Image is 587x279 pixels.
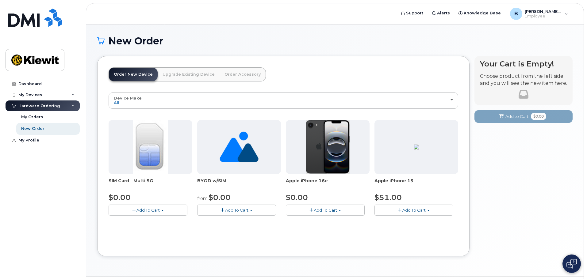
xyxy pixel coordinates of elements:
span: All [114,100,119,105]
small: from [197,196,208,201]
img: Open chat [566,259,577,269]
button: Add To Cart [374,205,453,215]
img: 00D627D4-43E9-49B7-A367-2C99342E128C.jpg [133,120,168,174]
span: $0.00 [109,193,131,202]
h4: Your Cart is Empty! [480,60,567,68]
span: Add To Cart [225,208,248,213]
span: $0.00 [286,193,308,202]
span: Add To Cart [402,208,426,213]
span: $51.00 [374,193,402,202]
button: Add To Cart [286,205,365,215]
span: Add to Cart [505,114,528,119]
span: $0.00 [531,113,546,120]
a: Upgrade Existing Device [158,68,220,81]
div: BYOD w/SIM [197,178,281,190]
span: Add To Cart [314,208,337,213]
a: Order New Device [109,68,158,81]
img: iPhone_16e_pic.PNG [306,120,350,174]
button: Add to Cart $0.00 [474,110,573,123]
button: Add To Cart [109,205,187,215]
div: SIM Card - Multi 5G [109,178,192,190]
span: $0.00 [209,193,231,202]
button: Device Make All [109,92,458,108]
span: Device Make [114,96,142,100]
img: no_image_found-2caef05468ed5679b831cfe6fc140e25e0c280774317ffc20a367ab7fd17291e.png [220,120,259,174]
div: Apple iPhone 16e [286,178,370,190]
h1: New Order [97,36,573,46]
span: Add To Cart [136,208,160,213]
img: 96FE4D95-2934-46F2-B57A-6FE1B9896579.png [414,145,419,149]
p: Choose product from the left side and you will see the new item here. [480,73,567,87]
div: Apple iPhone 15 [374,178,458,190]
a: Order Accessory [220,68,266,81]
button: Add To Cart [197,205,276,215]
